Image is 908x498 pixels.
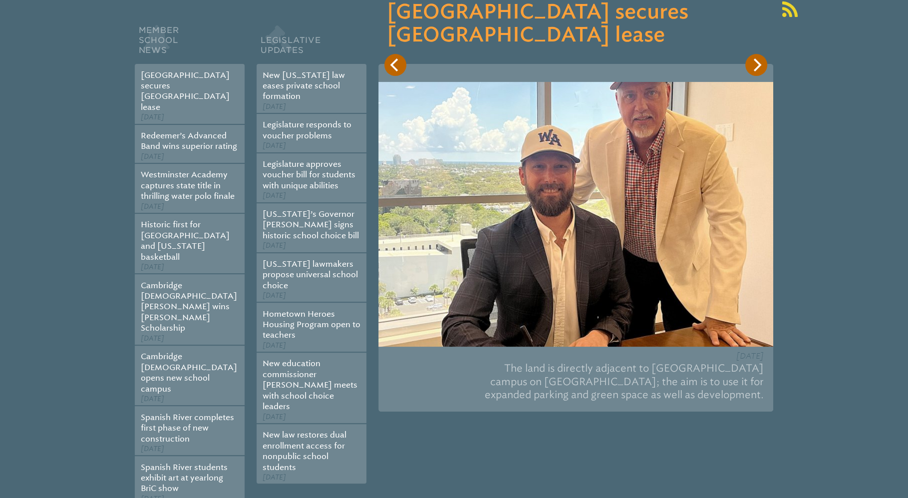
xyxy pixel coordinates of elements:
[257,23,366,64] h2: Legislative Updates
[263,341,286,350] span: [DATE]
[263,291,286,300] span: [DATE]
[263,70,345,101] a: New [US_STATE] law eases private school formation
[141,113,164,121] span: [DATE]
[141,170,235,201] a: Westminster Academy captures state title in thrilling water polo finale
[263,473,286,482] span: [DATE]
[384,54,406,76] button: Previous
[263,209,359,240] a: [US_STATE]’s Governor [PERSON_NAME] signs historic school choice bill
[263,159,355,190] a: Legislature approves voucher bill for students with unique abilities
[141,152,164,161] span: [DATE]
[141,202,164,211] span: [DATE]
[141,463,228,494] a: Spanish River students exhibit art at yearlong BriC show
[736,351,763,361] span: [DATE]
[263,241,286,250] span: [DATE]
[388,358,763,406] p: The land is directly adjacent to [GEOGRAPHIC_DATA] campus on [GEOGRAPHIC_DATA]; the aim is to use...
[263,430,346,472] a: New law restores dual enrollment access for nonpublic school students
[263,120,351,140] a: Legislature responds to voucher problems
[141,352,237,393] a: Cambridge [DEMOGRAPHIC_DATA] opens new school campus
[135,23,245,64] h2: Member School News
[141,395,164,403] span: [DATE]
[263,259,358,290] a: [US_STATE] lawmakers propose universal school choice
[141,334,164,343] span: [DATE]
[141,413,234,444] a: Spanish River completes first phase of new construction
[141,445,164,453] span: [DATE]
[141,263,164,271] span: [DATE]
[745,54,767,76] button: Next
[141,220,230,261] a: Historic first for [GEOGRAPHIC_DATA] and [US_STATE] basketball
[263,413,286,421] span: [DATE]
[378,82,773,347] img: LaQuintaClosing-landscape_791_530_85_s_c1.jpeg
[141,70,230,112] a: [GEOGRAPHIC_DATA] secures [GEOGRAPHIC_DATA] lease
[263,359,357,411] a: New education commissioner [PERSON_NAME] meets with school choice leaders
[263,102,286,111] span: [DATE]
[263,191,286,200] span: [DATE]
[263,309,360,340] a: Hometown Heroes Housing Program open to teachers
[141,281,237,333] a: Cambridge [DEMOGRAPHIC_DATA][PERSON_NAME] wins [PERSON_NAME] Scholarship
[141,131,237,151] a: Redeemer’s Advanced Band wins superior rating
[263,141,286,150] span: [DATE]
[386,1,765,47] h3: [GEOGRAPHIC_DATA] secures [GEOGRAPHIC_DATA] lease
